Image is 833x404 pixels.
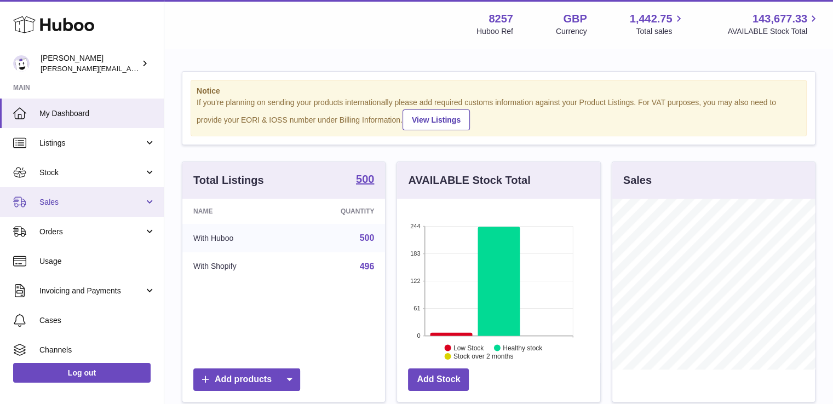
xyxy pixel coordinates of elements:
[356,174,374,187] a: 500
[39,345,156,355] span: Channels
[39,197,144,207] span: Sales
[727,11,820,37] a: 143,677.33 AVAILABLE Stock Total
[182,252,292,281] td: With Shopify
[752,11,807,26] span: 143,677.33
[636,26,685,37] span: Total sales
[453,353,513,360] text: Stock over 2 months
[360,262,375,271] a: 496
[489,11,513,26] strong: 8257
[417,332,421,339] text: 0
[39,286,144,296] span: Invoicing and Payments
[41,64,220,73] span: [PERSON_NAME][EMAIL_ADDRESS][DOMAIN_NAME]
[39,227,144,237] span: Orders
[410,278,420,284] text: 122
[630,11,673,26] span: 1,442.75
[193,173,264,188] h3: Total Listings
[193,368,300,391] a: Add products
[563,11,587,26] strong: GBP
[453,344,484,351] text: Low Stock
[356,174,374,184] strong: 500
[410,223,420,229] text: 244
[414,305,421,311] text: 61
[403,109,470,130] a: View Listings
[39,168,144,178] span: Stock
[39,256,156,267] span: Usage
[408,368,469,391] a: Add Stock
[39,315,156,326] span: Cases
[410,250,420,257] text: 183
[13,55,30,72] img: Mohsin@planlabsolutions.com
[630,11,685,37] a: 1,442.75 Total sales
[182,199,292,224] th: Name
[39,138,144,148] span: Listings
[623,173,652,188] h3: Sales
[727,26,820,37] span: AVAILABLE Stock Total
[197,86,801,96] strong: Notice
[13,363,151,383] a: Log out
[197,97,801,130] div: If you're planning on sending your products internationally please add required customs informati...
[360,233,375,243] a: 500
[39,108,156,119] span: My Dashboard
[476,26,513,37] div: Huboo Ref
[556,26,587,37] div: Currency
[182,224,292,252] td: With Huboo
[41,53,139,74] div: [PERSON_NAME]
[503,344,543,351] text: Healthy stock
[408,173,530,188] h3: AVAILABLE Stock Total
[292,199,386,224] th: Quantity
